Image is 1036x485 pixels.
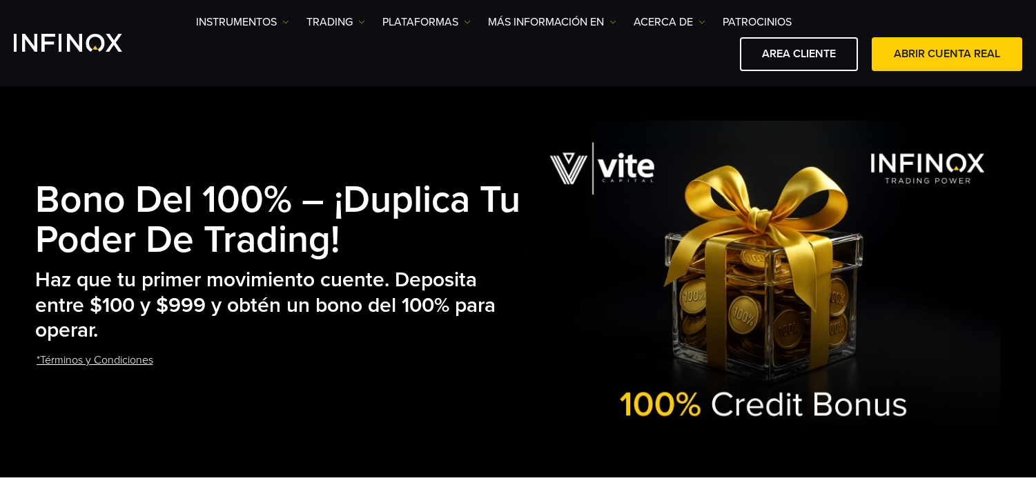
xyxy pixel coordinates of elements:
[740,37,858,71] a: AREA CLIENTE
[723,14,792,30] a: Patrocinios
[35,344,155,377] a: *Términos y Condiciones
[634,14,705,30] a: ACERCA DE
[382,14,471,30] a: PLATAFORMAS
[306,14,365,30] a: TRADING
[35,268,527,344] h2: Haz que tu primer movimiento cuente. Deposita entre $100 y $999 y obtén un bono del 100% para ope...
[35,177,520,263] strong: Bono del 100% – ¡Duplica tu poder de trading!
[872,37,1022,71] a: ABRIR CUENTA REAL
[14,34,155,52] a: INFINOX Logo
[196,14,289,30] a: Instrumentos
[488,14,616,30] a: Más información en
